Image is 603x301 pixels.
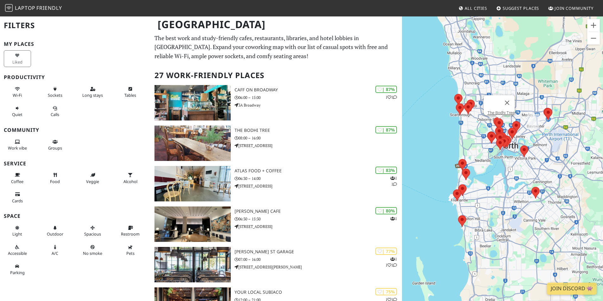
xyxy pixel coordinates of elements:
[235,183,402,189] p: [STREET_ADDRESS]
[4,16,147,35] h2: Filters
[51,112,59,117] span: Video/audio calls
[390,175,397,187] p: 1 1
[8,250,27,256] span: Accessible
[235,128,402,133] h3: The Bodhi Tree
[84,231,101,237] span: Spacious
[41,170,69,187] button: Food
[235,95,402,101] p: 06:00 – 15:00
[10,270,25,275] span: Parking
[235,168,402,174] h3: Atlas Food + Coffee
[546,3,596,14] a: Join Community
[117,242,144,259] button: Pets
[4,189,31,206] button: Cards
[79,223,106,239] button: Spacious
[48,145,62,151] span: Group tables
[375,288,397,295] div: | 75%
[50,179,60,184] span: Food
[555,5,594,11] span: Join Community
[41,103,69,120] button: Calls
[151,206,402,242] a: Hemingway Cafe | 80% 1 [PERSON_NAME] Cafe 06:30 – 15:30 [STREET_ADDRESS]
[4,41,147,47] h3: My Places
[36,4,62,11] span: Friendly
[126,250,135,256] span: Pet friendly
[390,216,397,222] p: 1
[52,250,58,256] span: Air conditioned
[499,95,515,110] button: Close
[375,126,397,133] div: | 87%
[79,84,106,101] button: Long stays
[235,209,402,214] h3: [PERSON_NAME] Cafe
[4,213,147,219] h3: Space
[386,256,397,268] p: 1 1 1
[124,92,136,98] span: Work-friendly tables
[235,249,402,255] h3: [PERSON_NAME] St Garage
[4,170,31,187] button: Coffee
[5,4,13,12] img: LaptopFriendly
[121,231,140,237] span: Restroom
[4,103,31,120] button: Quiet
[48,92,62,98] span: Power sockets
[235,256,402,262] p: 07:00 – 16:00
[117,223,144,239] button: Restroom
[82,92,103,98] span: Long stays
[4,127,147,133] h3: Community
[13,92,22,98] span: Stable Wi-Fi
[235,264,402,270] p: [STREET_ADDRESS][PERSON_NAME]
[41,242,69,259] button: A/C
[86,179,99,184] span: Veggie
[4,223,31,239] button: Light
[153,16,401,33] h1: [GEOGRAPHIC_DATA]
[154,247,231,282] img: Gordon St Garage
[487,110,515,115] a: The Bodhi Tree
[117,84,144,101] button: Tables
[386,94,397,100] p: 1 1
[11,179,23,184] span: Coffee
[41,223,69,239] button: Outdoor
[235,135,402,141] p: 08:00 – 16:00
[4,161,147,167] h3: Service
[235,175,402,181] p: 06:30 – 14:00
[465,5,487,11] span: All Cities
[83,250,102,256] span: Smoke free
[4,74,147,80] h3: Productivity
[8,145,27,151] span: People working
[12,198,23,204] span: Credit cards
[494,3,542,14] a: Suggest Places
[4,242,31,259] button: Accessible
[12,231,22,237] span: Natural light
[235,216,402,222] p: 06:30 – 15:30
[375,207,397,214] div: | 80%
[5,3,62,14] a: LaptopFriendly LaptopFriendly
[375,86,397,93] div: | 87%
[235,143,402,149] p: [STREET_ADDRESS]
[4,137,31,153] button: Work vibe
[79,170,106,187] button: Veggie
[235,290,402,295] h3: Your Local Subiaco
[154,34,398,61] p: The best work and study-friendly cafes, restaurants, libraries, and hotel lobbies in [GEOGRAPHIC_...
[47,231,63,237] span: Outdoor area
[151,247,402,282] a: Gordon St Garage | 77% 111 [PERSON_NAME] St Garage 07:00 – 16:00 [STREET_ADDRESS][PERSON_NAME]
[154,126,231,161] img: The Bodhi Tree
[12,112,22,117] span: Quiet
[151,126,402,161] a: The Bodhi Tree | 87% The Bodhi Tree 08:00 – 16:00 [STREET_ADDRESS]
[503,5,539,11] span: Suggest Places
[41,137,69,153] button: Groups
[547,283,597,295] a: Join Discord 👾
[151,85,402,120] a: Caff on Broadway | 87% 11 Caff on Broadway 06:00 – 15:00 3A Broadway
[235,224,402,230] p: [STREET_ADDRESS]
[4,84,31,101] button: Wi-Fi
[235,87,402,93] h3: Caff on Broadway
[4,261,31,278] button: Parking
[456,3,490,14] a: All Cities
[154,166,231,201] img: Atlas Food + Coffee
[154,66,398,85] h2: 27 Work-Friendly Places
[154,206,231,242] img: Hemingway Cafe
[117,170,144,187] button: Alcohol
[154,85,231,120] img: Caff on Broadway
[235,102,402,108] p: 3A Broadway
[587,32,600,45] button: Zoom out
[375,248,397,255] div: | 77%
[15,4,35,11] span: Laptop
[123,179,137,184] span: Alcohol
[587,19,600,32] button: Zoom in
